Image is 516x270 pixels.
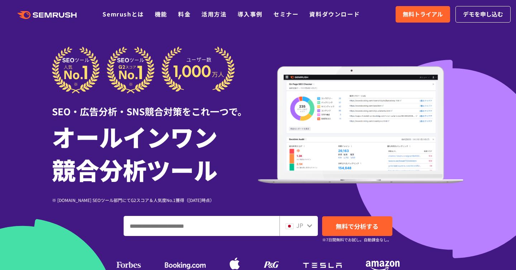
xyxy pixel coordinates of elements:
a: デモを申し込む [455,6,511,23]
a: 資料ダウンロード [309,10,360,18]
a: 導入事例 [238,10,263,18]
a: 機能 [155,10,167,18]
a: 活用方法 [201,10,226,18]
a: Semrushとは [102,10,144,18]
a: セミナー [273,10,298,18]
a: 料金 [178,10,191,18]
span: 無料トライアル [403,10,443,19]
span: デモを申し込む [463,10,503,19]
a: 無料トライアル [396,6,450,23]
div: SEO・広告分析・SNS競合対策をこれ一つで。 [52,93,258,118]
span: 無料で分析する [336,222,378,231]
span: JP [296,221,303,230]
small: ※7日間無料でお試し。自動課金なし。 [322,236,391,243]
a: 無料で分析する [322,216,392,236]
h1: オールインワン 競合分析ツール [52,120,258,186]
input: ドメイン、キーワードまたはURLを入力してください [124,216,279,236]
div: ※ [DOMAIN_NAME] SEOツール部門にてG2スコア＆人気度No.1獲得（[DATE]時点） [52,197,258,203]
